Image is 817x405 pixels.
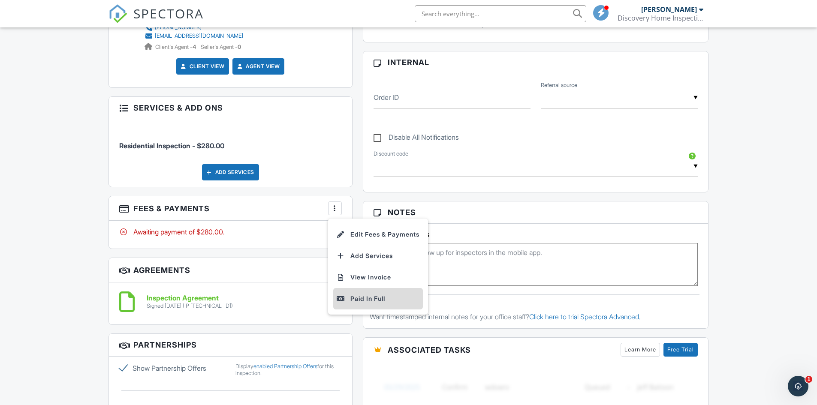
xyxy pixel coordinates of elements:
span: 1 [805,376,812,383]
a: Free Trial [663,343,698,357]
strong: 4 [193,44,196,50]
div: Display for this inspection. [235,363,342,377]
label: Show Partnership Offers [119,363,226,373]
div: Discovery Home Inspections LLC [618,14,703,22]
span: Residential Inspection - $280.00 [119,141,224,150]
h3: Agreements [109,258,352,282]
h6: Inspection Agreement [147,294,233,302]
a: Agent View [235,62,280,71]
a: Learn More [621,343,660,357]
img: The Best Home Inspection Software - Spectora [109,4,127,23]
div: Office Notes [370,303,702,312]
p: Want timestamped internal notes for your office staff? [370,312,702,321]
a: [EMAIL_ADDRESS][DOMAIN_NAME] [145,32,243,40]
span: SPECTORA [133,4,204,22]
a: Click here to trial Spectora Advanced. [529,312,641,321]
a: Client View [179,62,225,71]
h3: Notes [363,201,708,224]
h3: Partnerships [109,334,352,356]
label: Discount code [374,150,408,158]
div: [PERSON_NAME] [641,5,697,14]
label: Referral source [541,81,577,89]
a: enabled Partnership Offers [253,363,317,369]
h3: Services & Add ons [109,97,352,119]
li: Service: Residential Inspection [119,126,342,157]
input: Search everything... [415,5,586,22]
iframe: Intercom live chat [788,376,808,396]
div: Add Services [202,164,259,180]
div: [EMAIL_ADDRESS][DOMAIN_NAME] [155,33,243,39]
a: Inspection Agreement Signed [DATE] (IP [TECHNICAL_ID]) [147,294,233,309]
strong: 0 [238,44,241,50]
div: Awaiting payment of $280.00. [119,227,342,237]
h3: Internal [363,51,708,74]
a: SPECTORA [109,12,204,30]
h3: Fees & Payments [109,196,352,221]
label: Disable All Notifications [374,133,459,144]
label: Order ID [374,93,399,102]
span: Client's Agent - [155,44,197,50]
span: Associated Tasks [388,344,471,356]
h5: Inspector Notes [374,230,698,239]
span: Seller's Agent - [201,44,241,50]
div: Signed [DATE] (IP [TECHNICAL_ID]) [147,303,233,309]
